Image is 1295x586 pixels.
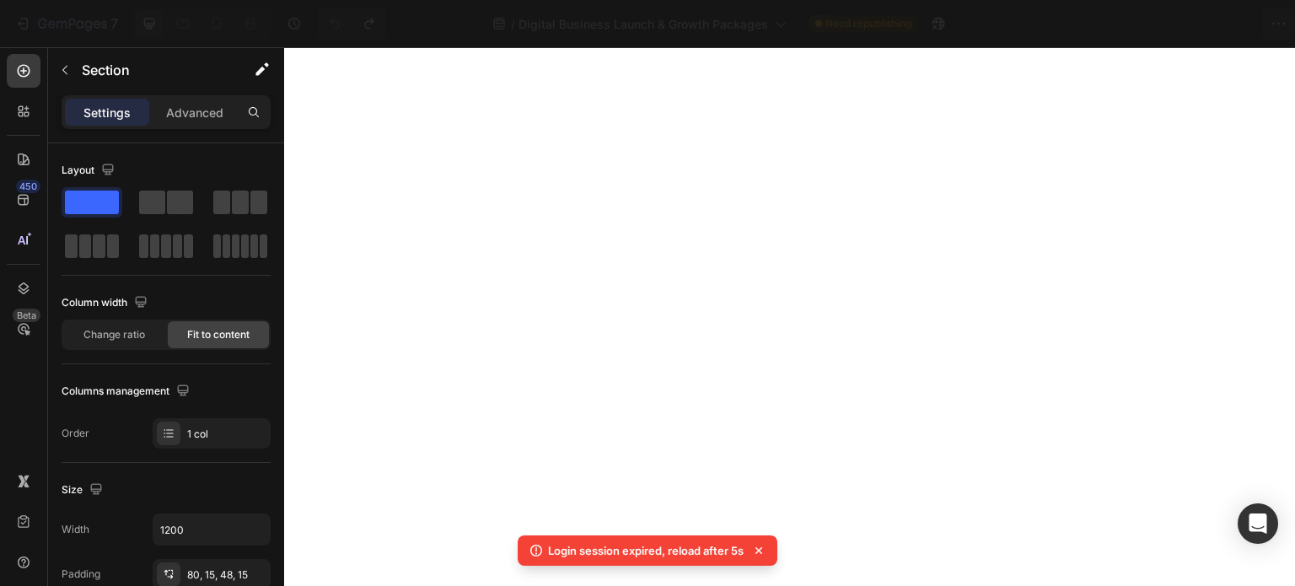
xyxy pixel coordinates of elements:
[166,104,223,121] p: Advanced
[82,60,220,80] p: Section
[548,542,744,559] p: Login session expired, reload after 5s
[62,522,89,537] div: Width
[62,479,106,502] div: Size
[83,327,145,342] span: Change ratio
[519,15,768,33] span: Digital Business Launch & Growth Packages
[16,180,40,193] div: 450
[110,13,118,34] p: 7
[1197,15,1239,33] div: Publish
[62,159,118,182] div: Layout
[62,292,151,315] div: Column width
[187,567,266,583] div: 80, 15, 48, 15
[62,567,100,582] div: Padding
[1183,7,1254,40] button: Publish
[7,7,126,40] button: 7
[187,327,250,342] span: Fit to content
[62,426,89,441] div: Order
[511,15,515,33] span: /
[825,16,911,31] span: Need republishing
[318,7,386,40] div: Undo/Redo
[153,514,270,545] input: Auto
[1120,7,1176,40] button: Save
[1238,503,1278,544] div: Open Intercom Messenger
[187,427,266,442] div: 1 col
[62,380,193,403] div: Columns management
[83,104,131,121] p: Settings
[13,309,40,322] div: Beta
[284,47,1295,586] iframe: To enrich screen reader interactions, please activate Accessibility in Grammarly extension settings
[1135,17,1163,31] span: Save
